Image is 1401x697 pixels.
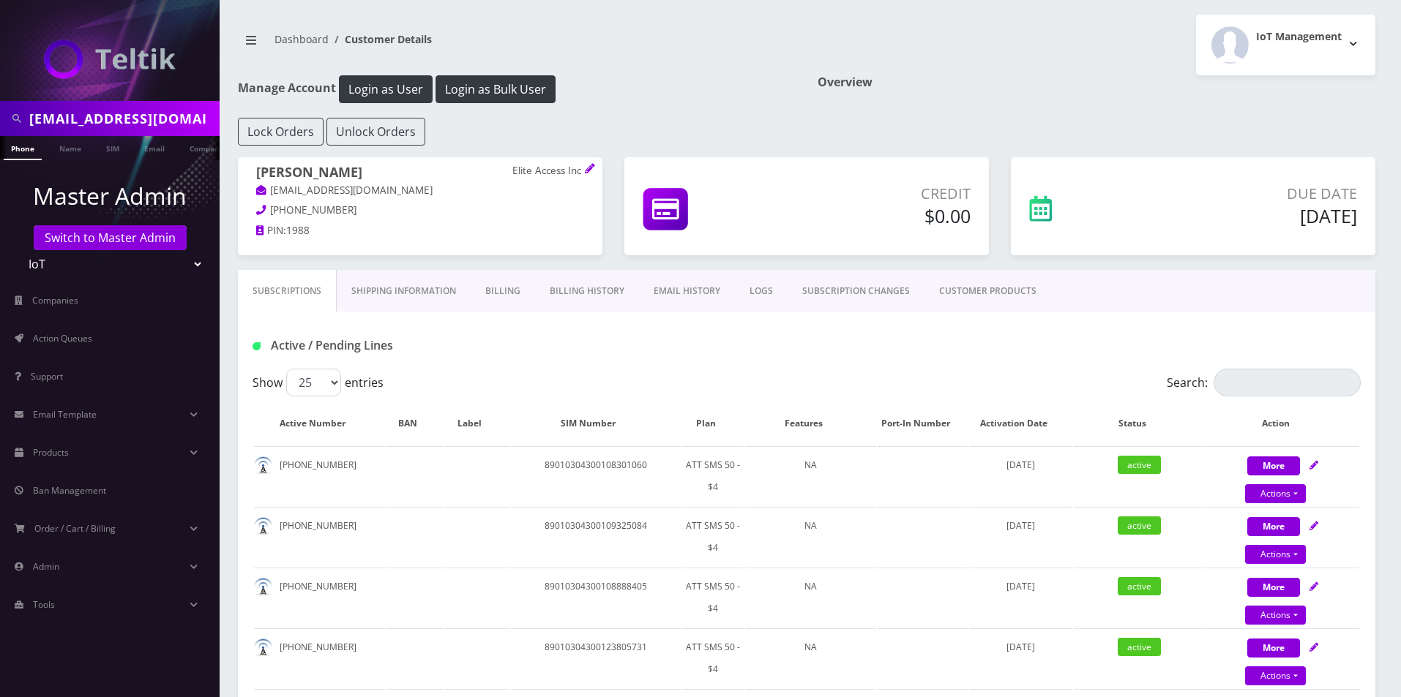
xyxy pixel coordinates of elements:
button: IoT Management [1196,15,1375,75]
td: ATT SMS 50 - $4 [682,446,744,505]
h1: Manage Account [238,75,796,103]
td: 89010304300108301060 [511,446,681,505]
a: LOGS [735,270,788,312]
td: [PHONE_NUMBER] [254,507,385,566]
h1: Overview [818,75,1375,89]
span: [PHONE_NUMBER] [270,203,356,216]
button: More [1247,578,1300,597]
a: Billing [471,270,535,312]
button: Login as Bulk User [436,75,556,103]
th: SIM Number: activate to sort column ascending [511,402,681,445]
th: Plan: activate to sort column ascending [682,402,744,445]
td: [PHONE_NUMBER] [254,628,385,687]
a: Login as User [336,80,436,96]
p: Due Date [1146,183,1357,205]
span: active [1118,516,1161,535]
h5: $0.00 [788,205,971,227]
span: [DATE] [1006,519,1035,532]
span: active [1118,638,1161,656]
a: Login as Bulk User [436,80,556,96]
a: Company [182,136,231,159]
label: Search: [1167,369,1361,396]
a: SUBSCRIPTION CHANGES [788,270,924,312]
th: BAN: activate to sort column ascending [386,402,444,445]
img: default.png [254,456,272,475]
img: default.png [254,578,272,596]
td: ATT SMS 50 - $4 [682,628,744,687]
th: Label: activate to sort column ascending [445,402,509,445]
button: Unlock Orders [326,118,425,146]
td: ATT SMS 50 - $4 [682,568,744,627]
a: EMAIL HISTORY [639,270,735,312]
span: [DATE] [1006,641,1035,653]
p: Elite Access Inc [512,165,584,178]
td: 89010304300108888405 [511,568,681,627]
a: Billing History [535,270,639,312]
a: [EMAIL_ADDRESS][DOMAIN_NAME] [256,184,433,198]
img: default.png [254,638,272,657]
td: [PHONE_NUMBER] [254,568,385,627]
a: Actions [1245,484,1306,503]
p: Credit [788,183,971,205]
span: Support [31,370,63,383]
a: Email [137,136,172,159]
td: NA [745,568,876,627]
span: Email Template [33,408,97,421]
a: Phone [4,136,42,160]
a: Switch to Master Admin [34,225,187,250]
label: Show entries [253,369,384,396]
span: [DATE] [1006,580,1035,592]
h1: Active / Pending Lines [253,339,608,353]
td: ATT SMS 50 - $4 [682,507,744,566]
img: default.png [254,517,272,535]
button: More [1247,638,1300,658]
span: Tools [33,598,55,611]
h2: IoT Management [1256,31,1342,43]
th: Active Number: activate to sort column ascending [254,402,385,445]
img: IoT [44,39,176,79]
a: PIN: [256,224,286,238]
th: Action: activate to sort column ascending [1206,402,1359,445]
button: Login as User [339,75,433,103]
button: More [1247,456,1300,475]
td: 89010304300109325084 [511,507,681,566]
a: Actions [1245,666,1306,685]
img: Active / Pending Lines [253,342,261,350]
td: NA [745,628,876,687]
h1: [PERSON_NAME] [256,165,584,183]
td: NA [745,446,876,505]
button: More [1247,517,1300,536]
span: Products [33,446,69,459]
th: Features: activate to sort column ascending [745,402,876,445]
a: SIM [99,136,127,159]
a: Actions [1245,606,1306,625]
th: Status: activate to sort column ascending [1074,402,1205,445]
th: Activation Date: activate to sort column ascending [969,402,1072,445]
a: CUSTOMER PRODUCTS [924,270,1051,312]
h5: [DATE] [1146,205,1357,227]
td: 89010304300123805731 [511,628,681,687]
a: Shipping Information [337,270,471,312]
span: Companies [32,294,78,306]
nav: breadcrumb [238,24,796,66]
td: [PHONE_NUMBER] [254,446,385,505]
span: active [1118,456,1161,474]
button: Lock Orders [238,118,324,146]
span: active [1118,577,1161,595]
input: Search: [1214,369,1361,396]
span: Order / Cart / Billing [34,522,116,535]
select: Showentries [286,369,341,396]
a: Dashboard [274,32,329,46]
span: 1988 [286,224,310,237]
a: Name [52,136,89,159]
th: Port-In Number: activate to sort column ascending [878,402,968,445]
span: Ban Management [33,484,106,497]
td: NA [745,507,876,566]
span: Action Queues [33,332,92,344]
span: Admin [33,560,59,573]
li: Customer Details [329,31,432,47]
a: Subscriptions [238,270,337,312]
a: Actions [1245,545,1306,564]
span: [DATE] [1006,459,1035,471]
